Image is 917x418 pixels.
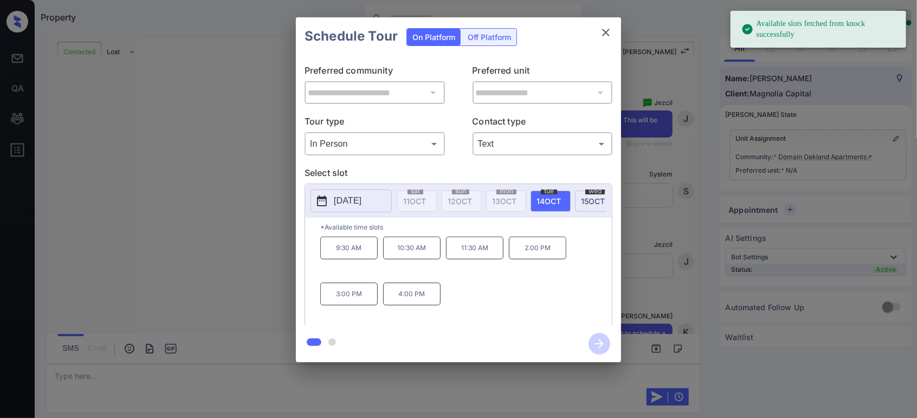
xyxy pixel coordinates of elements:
[320,218,612,237] p: *Available time slots
[334,194,361,207] p: [DATE]
[407,29,461,45] div: On Platform
[537,197,561,206] span: 14 OCT
[595,22,617,43] button: close
[509,237,566,259] p: 2:00 PM
[473,115,613,132] p: Contact type
[575,191,615,212] div: date-select
[446,237,503,259] p: 11:30 AM
[383,237,441,259] p: 10:30 AM
[311,190,392,212] button: [DATE]
[541,188,557,194] span: tue
[305,115,445,132] p: Tour type
[462,29,516,45] div: Off Platform
[296,17,406,55] h2: Schedule Tour
[581,197,605,206] span: 15 OCT
[585,188,605,194] span: wed
[531,191,571,212] div: date-select
[383,283,441,305] p: 4:00 PM
[741,14,897,44] div: Available slots fetched from knock successfully
[320,283,378,305] p: 3:00 PM
[305,166,612,184] p: Select slot
[307,135,442,153] div: In Person
[305,64,445,81] p: Preferred community
[473,64,613,81] p: Preferred unit
[320,237,378,259] p: 9:30 AM
[475,135,610,153] div: Text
